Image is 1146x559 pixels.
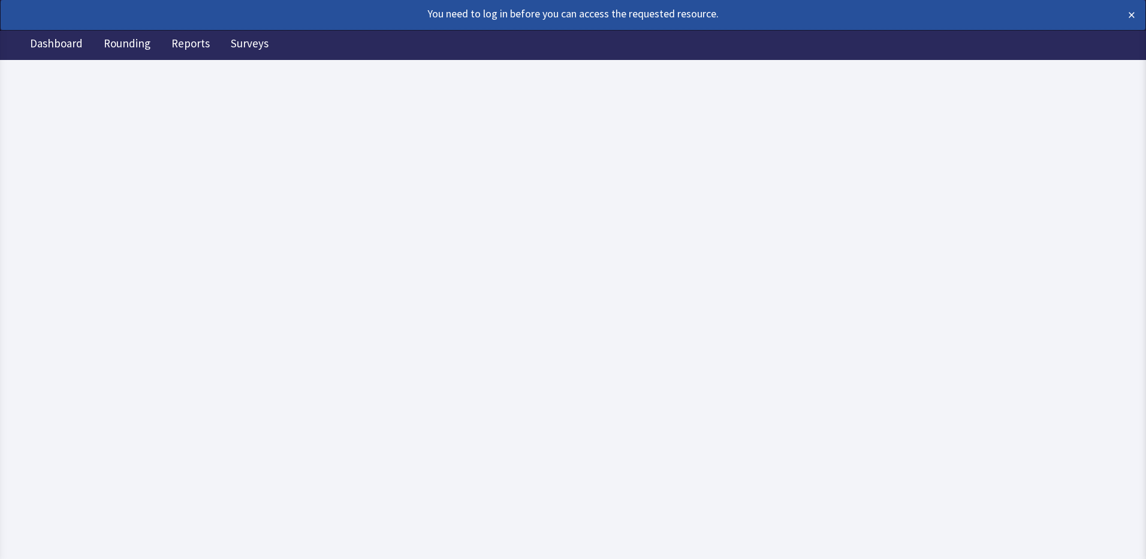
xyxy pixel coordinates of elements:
a: Reports [162,30,219,60]
div: You need to log in before you can access the requested resource. [11,5,1023,22]
a: Dashboard [21,30,92,60]
a: Rounding [95,30,159,60]
a: Surveys [222,30,278,60]
button: × [1128,5,1135,25]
